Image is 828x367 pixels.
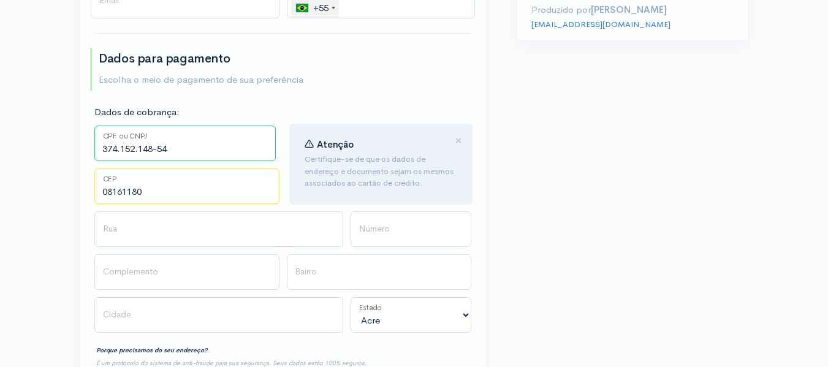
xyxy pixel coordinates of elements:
input: Complemento [94,254,279,290]
label: Dados de cobrança: [94,105,180,119]
input: CPF ou CNPJ [94,126,276,161]
p: Escolha o meio de pagamento de sua preferência [99,73,303,87]
h4: Atenção [305,139,458,150]
strong: Porque precisamos do seu endereço? [96,346,207,354]
input: Número [351,211,471,247]
p: Certifique-se de que os dados de endereço e documento sejam os mesmos associados ao cartão de cré... [305,153,458,189]
button: Close [455,134,462,148]
strong: [PERSON_NAME] [591,4,667,15]
input: Bairro [287,254,472,290]
a: [EMAIL_ADDRESS][DOMAIN_NAME] [531,19,670,29]
input: Cidade [94,297,343,333]
span: × [455,132,462,149]
input: CEP [94,168,279,204]
input: Rua [94,211,343,247]
h2: Dados para pagamento [99,52,303,66]
p: Produzido por [531,3,734,17]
